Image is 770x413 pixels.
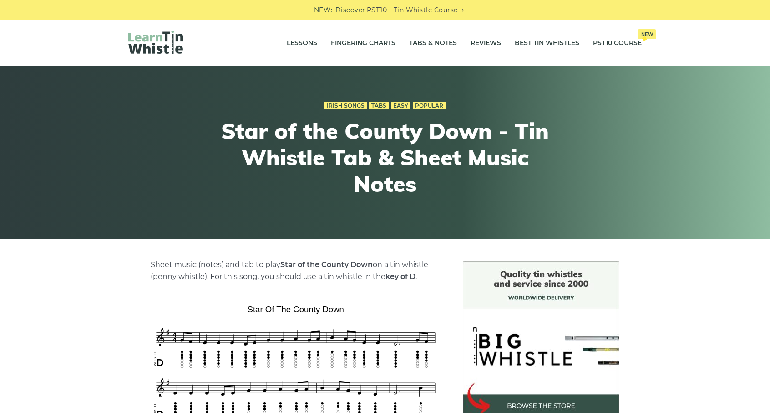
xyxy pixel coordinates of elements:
a: Irish Songs [324,102,367,109]
a: Easy [391,102,410,109]
a: Tabs [369,102,389,109]
a: Reviews [471,32,501,55]
a: PST10 CourseNew [593,32,642,55]
img: LearnTinWhistle.com [128,31,183,54]
h1: Star of the County Down - Tin Whistle Tab & Sheet Music Notes [218,118,552,197]
a: Popular [413,102,446,109]
strong: Star of the County Down [280,260,373,269]
p: Sheet music (notes) and tab to play on a tin whistle (penny whistle). For this song, you should u... [151,259,441,283]
strong: key of D [385,272,415,281]
span: New [638,29,656,39]
a: Best Tin Whistles [515,32,579,55]
a: Fingering Charts [331,32,395,55]
a: Tabs & Notes [409,32,457,55]
a: Lessons [287,32,317,55]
